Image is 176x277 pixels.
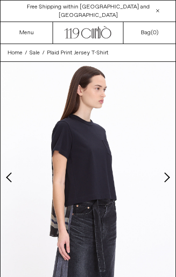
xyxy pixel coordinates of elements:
[141,29,159,37] a: Bag()
[5,172,15,182] button: Previous slide
[153,29,159,37] span: )
[27,3,150,19] a: Free Shipping within [GEOGRAPHIC_DATA] and [GEOGRAPHIC_DATA]
[161,172,171,182] button: Next slide
[47,49,108,57] a: Plaid Print Jersey T-Shirt
[30,49,40,57] a: Sale
[19,29,34,37] a: Menu
[8,49,23,57] a: Home
[42,49,45,57] span: /
[25,49,27,57] span: /
[153,29,156,37] span: 0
